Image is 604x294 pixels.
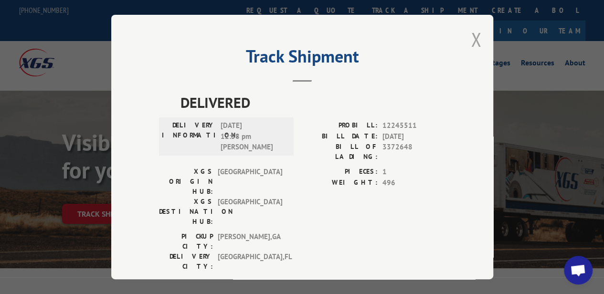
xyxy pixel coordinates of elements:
[471,27,481,52] button: Close modal
[218,231,282,252] span: [PERSON_NAME] , GA
[221,120,285,153] span: [DATE] 12:58 pm [PERSON_NAME]
[159,252,213,272] label: DELIVERY CITY:
[159,167,213,197] label: XGS ORIGIN HUB:
[159,197,213,227] label: XGS DESTINATION HUB:
[382,142,445,162] span: 3372648
[564,256,593,284] div: Open chat
[162,120,216,153] label: DELIVERY INFORMATION:
[302,177,378,188] label: WEIGHT:
[382,167,445,178] span: 1
[302,120,378,131] label: PROBILL:
[382,131,445,142] span: [DATE]
[218,197,282,227] span: [GEOGRAPHIC_DATA]
[382,177,445,188] span: 496
[180,92,445,113] span: DELIVERED
[302,167,378,178] label: PIECES:
[159,231,213,252] label: PICKUP CITY:
[382,120,445,131] span: 12245511
[302,142,378,162] label: BILL OF LADING:
[218,167,282,197] span: [GEOGRAPHIC_DATA]
[159,50,445,68] h2: Track Shipment
[302,131,378,142] label: BILL DATE:
[218,252,282,272] span: [GEOGRAPHIC_DATA] , FL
